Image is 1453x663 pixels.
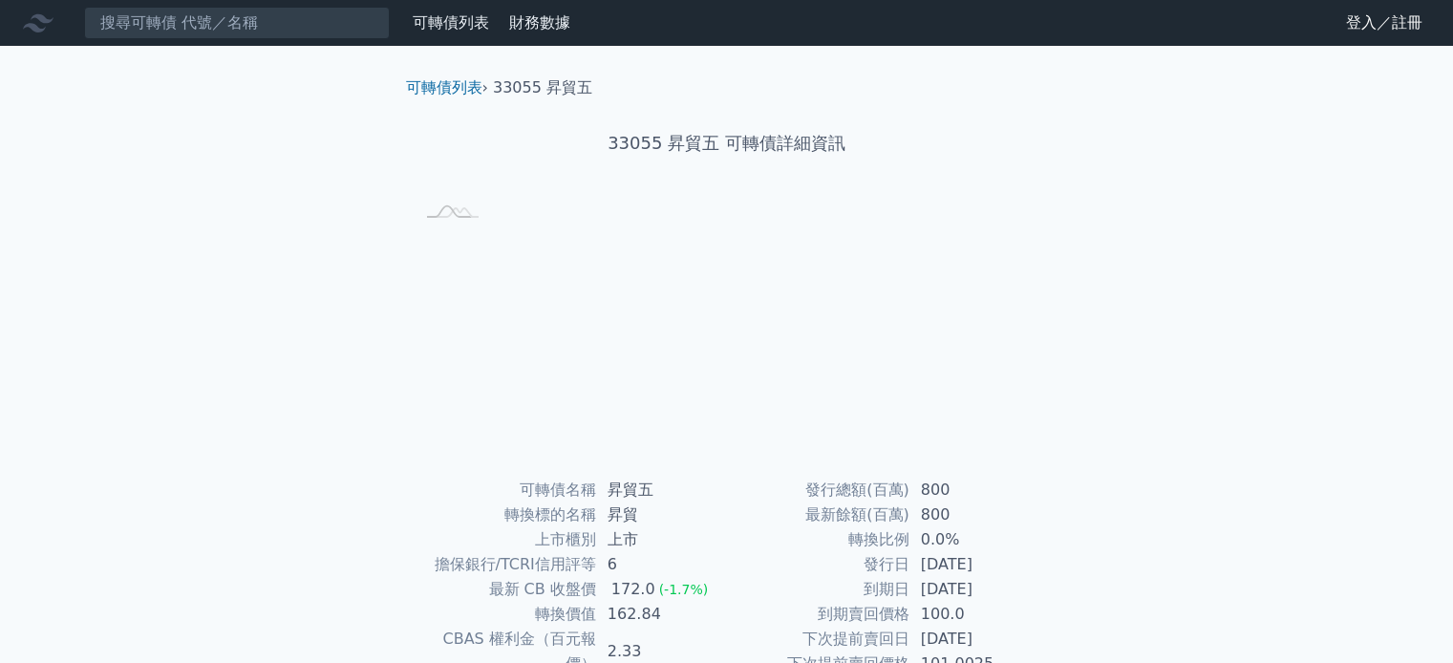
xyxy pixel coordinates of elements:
[727,577,909,602] td: 到期日
[414,552,596,577] td: 擔保銀行/TCRI信用評等
[727,602,909,627] td: 到期賣回價格
[414,577,596,602] td: 最新 CB 收盤價
[659,582,709,597] span: (-1.7%)
[84,7,390,39] input: 搜尋可轉債 代號／名稱
[414,478,596,503] td: 可轉債名稱
[596,478,727,503] td: 昇貿五
[414,602,596,627] td: 轉換價值
[596,552,727,577] td: 6
[406,76,488,99] li: ›
[509,13,570,32] a: 財務數據
[406,78,482,96] a: 可轉債列表
[909,602,1040,627] td: 100.0
[727,478,909,503] td: 發行總額(百萬)
[909,527,1040,552] td: 0.0%
[909,503,1040,527] td: 800
[1357,571,1453,663] div: 聊天小工具
[413,13,489,32] a: 可轉債列表
[414,527,596,552] td: 上市櫃別
[909,552,1040,577] td: [DATE]
[414,503,596,527] td: 轉換標的名稱
[727,503,909,527] td: 最新餘額(百萬)
[909,478,1040,503] td: 800
[596,602,727,627] td: 162.84
[1357,571,1453,663] iframe: Chat Widget
[596,503,727,527] td: 昇貿
[727,627,909,652] td: 下次提前賣回日
[596,527,727,552] td: 上市
[727,552,909,577] td: 發行日
[909,627,1040,652] td: [DATE]
[1331,8,1438,38] a: 登入／註冊
[909,577,1040,602] td: [DATE]
[391,130,1063,157] h1: 33055 昇貿五 可轉債詳細資訊
[493,76,592,99] li: 33055 昇貿五
[727,527,909,552] td: 轉換比例
[608,577,659,602] div: 172.0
